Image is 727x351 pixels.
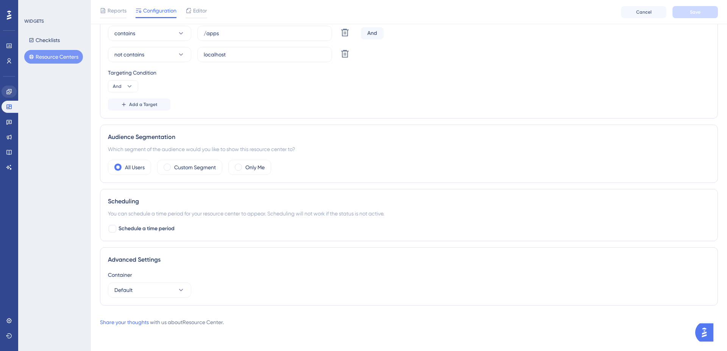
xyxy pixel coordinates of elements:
[108,80,138,92] button: And
[108,209,710,218] div: You can schedule a time period for your resource center to appear. Scheduling will not work if th...
[24,50,83,64] button: Resource Centers
[108,6,126,15] span: Reports
[100,318,224,327] div: with us about Resource Center .
[24,33,64,47] button: Checklists
[174,163,216,172] label: Custom Segment
[108,282,191,298] button: Default
[621,6,666,18] button: Cancel
[636,9,652,15] span: Cancel
[143,6,176,15] span: Configuration
[672,6,718,18] button: Save
[114,50,144,59] span: not contains
[108,47,191,62] button: not contains
[129,101,158,108] span: Add a Target
[245,163,265,172] label: Only Me
[119,224,175,233] span: Schedule a time period
[108,270,710,279] div: Container
[24,18,44,24] div: WIDGETS
[108,133,710,142] div: Audience Segmentation
[193,6,207,15] span: Editor
[113,83,122,89] span: And
[108,26,191,41] button: contains
[108,145,710,154] div: Which segment of the audience would you like to show this resource center to?
[204,29,326,37] input: yourwebsite.com/path
[108,197,710,206] div: Scheduling
[204,50,326,59] input: yourwebsite.com/path
[125,163,145,172] label: All Users
[690,9,700,15] span: Save
[108,68,710,77] div: Targeting Condition
[100,319,149,325] a: Share your thoughts
[114,285,133,295] span: Default
[361,27,384,39] div: And
[108,98,170,111] button: Add a Target
[114,29,135,38] span: contains
[695,321,718,344] iframe: UserGuiding AI Assistant Launcher
[108,255,710,264] div: Advanced Settings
